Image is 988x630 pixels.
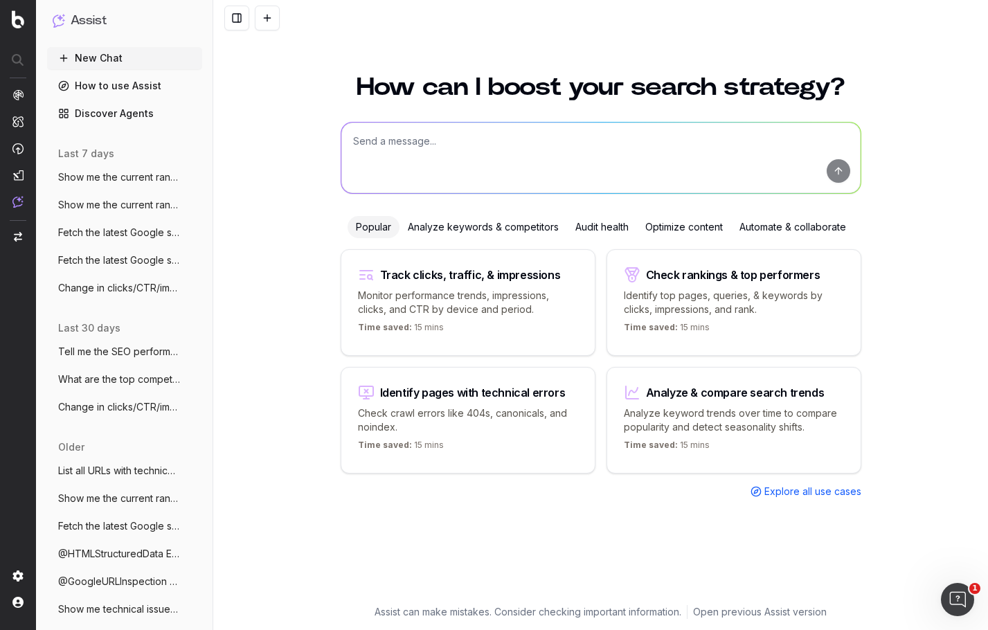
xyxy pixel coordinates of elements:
button: Show me the current rankings for https:/ [47,487,202,510]
span: Time saved: [358,440,412,450]
img: Assist [53,14,65,27]
span: @HTMLStructuredData Extract the structur [58,547,180,561]
p: Assist can make mistakes. Consider checking important information. [375,605,681,619]
div: Track clicks, traffic, & impressions [380,269,561,280]
span: Show me the current rankings for https:/ [58,170,180,184]
span: Show me technical issues with this page: [58,602,180,616]
button: Change in clicks/CTR/impressions over la [47,277,202,299]
p: 15 mins [358,322,444,339]
h1: Assist [71,11,107,30]
div: Check rankings & top performers [646,269,820,280]
button: Show me the current rankings for https:/ [47,194,202,216]
div: Analyze keywords & competitors [399,216,567,238]
span: Change in clicks/CTR/impressions over la [58,281,180,295]
img: Studio [12,170,24,181]
button: Change in clicks/CTR/impressions over la [47,396,202,418]
div: Audit health [567,216,637,238]
span: @GoogleURLInspection Run Google URL Insp [58,575,180,588]
button: Show me technical issues with this page: [47,598,202,620]
p: Monitor performance trends, impressions, clicks, and CTR by device and period. [358,289,578,316]
span: last 30 days [58,321,120,335]
img: Switch project [14,232,22,242]
span: older [58,440,84,454]
div: Automate & collaborate [731,216,854,238]
p: Check crawl errors like 404s, canonicals, and noindex. [358,406,578,434]
a: Open previous Assist version [693,605,827,619]
img: Assist [12,196,24,208]
button: What are the top competitors ranking for [47,368,202,390]
span: last 7 days [58,147,114,161]
button: Fetch the latest Google search results f [47,222,202,244]
span: Show me the current rankings for https:/ [58,492,180,505]
button: Tell me the SEO performance of [URL] [47,341,202,363]
div: Identify pages with technical errors [380,387,566,398]
div: Analyze & compare search trends [646,387,825,398]
button: New Chat [47,47,202,69]
span: Fetch the latest Google search results f [58,226,180,240]
a: Discover Agents [47,102,202,125]
button: Fetch the latest Google search results f [47,249,202,271]
span: Fetch the latest Google search results f [58,519,180,533]
span: 1 [969,583,980,594]
a: Explore all use cases [751,485,861,498]
div: Optimize content [637,216,731,238]
button: List all URLs with technical errors from [47,460,202,482]
img: Setting [12,570,24,582]
div: Popular [348,216,399,238]
p: 15 mins [624,440,710,456]
img: Analytics [12,89,24,100]
button: Show me the current rankings for https:/ [47,166,202,188]
button: @HTMLStructuredData Extract the structur [47,543,202,565]
span: Time saved: [624,440,678,450]
img: My account [12,597,24,608]
p: Analyze keyword trends over time to compare popularity and detect seasonality shifts. [624,406,844,434]
span: What are the top competitors ranking for [58,372,180,386]
p: Identify top pages, queries, & keywords by clicks, impressions, and rank. [624,289,844,316]
span: Time saved: [624,322,678,332]
span: Fetch the latest Google search results f [58,253,180,267]
p: 15 mins [358,440,444,456]
button: Assist [53,11,197,30]
a: How to use Assist [47,75,202,97]
p: 15 mins [624,322,710,339]
img: Botify logo [12,10,24,28]
button: Fetch the latest Google search results f [47,515,202,537]
button: @GoogleURLInspection Run Google URL Insp [47,570,202,593]
h1: How can I boost your search strategy? [341,75,861,100]
span: Show me the current rankings for https:/ [58,198,180,212]
span: Tell me the SEO performance of [URL] [58,345,180,359]
span: Change in clicks/CTR/impressions over la [58,400,180,414]
span: List all URLs with technical errors from [58,464,180,478]
span: Explore all use cases [764,485,861,498]
img: Activation [12,143,24,154]
iframe: Intercom live chat [941,583,974,616]
span: Time saved: [358,322,412,332]
img: Intelligence [12,116,24,127]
